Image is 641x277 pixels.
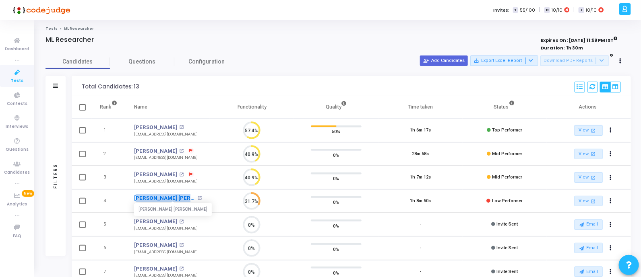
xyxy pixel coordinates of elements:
span: | [573,6,575,14]
a: View [575,196,603,207]
div: - [420,221,421,228]
nav: breadcrumb [45,26,631,31]
span: Questions [110,57,174,66]
mat-icon: save_alt [474,58,479,64]
a: [PERSON_NAME] [134,147,177,155]
mat-icon: person_add_alt [423,58,429,64]
span: Top Performer [492,127,522,133]
span: 55/100 [520,7,535,14]
a: [PERSON_NAME] [134,217,177,226]
mat-icon: open_in_new [590,198,597,205]
th: Status [463,96,547,119]
th: Rank [92,96,126,119]
div: 1h 8m 50s [410,198,431,205]
a: [PERSON_NAME] [PERSON_NAME] [134,194,195,202]
span: Mid Performer [492,151,522,156]
th: Actions [547,96,631,119]
span: Candidates [4,169,30,176]
div: [EMAIL_ADDRESS][DOMAIN_NAME] [134,179,198,185]
span: Contests [7,101,27,107]
div: 28m 58s [412,151,429,158]
div: - [420,245,421,252]
button: Actions [605,172,616,183]
a: [PERSON_NAME] [134,123,177,131]
div: [EMAIL_ADDRESS][DOMAIN_NAME] [134,249,198,255]
button: Actions [605,243,616,254]
td: 5 [92,213,126,236]
div: Name [134,103,147,111]
span: ML Researcher [64,26,94,31]
th: Functionality [210,96,294,119]
strong: Expires On : [DATE] 11:59 PM IST [541,35,618,44]
button: Add Candidates [420,55,468,66]
span: 0% [333,198,339,206]
span: Configuration [188,57,225,66]
button: Actions [605,125,616,136]
mat-icon: open_in_new [590,150,597,157]
div: 1h 6m 17s [410,127,431,134]
div: [EMAIL_ADDRESS][DOMAIN_NAME] [134,131,198,137]
span: 0% [333,269,339,277]
td: 4 [92,189,126,213]
button: Export Excel Report [470,55,538,66]
span: | [539,6,540,14]
span: Candidates [45,57,110,66]
button: Actions [605,195,616,207]
strong: Duration : 1h 30m [541,45,583,51]
span: Low Performer [492,198,523,203]
div: Time taken [408,103,433,111]
mat-icon: open_in_new [180,220,184,224]
button: Email [575,243,603,253]
span: I [579,7,584,13]
span: 10/10 [586,7,597,14]
span: 0% [333,174,339,183]
span: Invite Sent [496,269,518,274]
mat-icon: open_in_new [180,243,184,247]
span: 0% [333,245,339,253]
td: 1 [92,119,126,142]
span: Invite Sent [496,222,518,227]
span: Tests [11,78,23,84]
span: 10/10 [552,7,562,14]
a: [PERSON_NAME] [134,241,177,249]
td: 2 [92,142,126,166]
a: Tests [45,26,58,31]
mat-icon: open_in_new [180,149,184,153]
div: Total Candidates: 13 [82,84,139,90]
span: T [513,7,518,13]
a: [PERSON_NAME] [134,170,177,179]
div: [PERSON_NAME] [PERSON_NAME] [134,203,212,216]
mat-icon: open_in_new [180,267,184,271]
mat-icon: open_in_new [197,196,202,200]
td: 6 [92,236,126,260]
div: Filters [52,132,59,220]
div: [EMAIL_ADDRESS][DOMAIN_NAME] [134,226,198,232]
div: [EMAIL_ADDRESS][DOMAIN_NAME] [134,155,198,161]
span: Invite Sent [496,245,518,250]
label: Invites: [494,7,510,14]
a: View [575,125,603,136]
mat-icon: open_in_new [180,125,184,129]
span: 0% [333,151,339,159]
th: Quality [294,96,378,119]
span: Interviews [6,123,29,130]
span: FAQ [13,233,21,240]
span: C [544,7,550,13]
button: Email [575,267,603,277]
span: Questions [6,146,29,153]
div: View Options [600,82,621,92]
a: View [575,172,603,183]
mat-icon: open_in_new [590,174,597,181]
button: Actions [605,148,616,160]
span: 50% [332,127,341,135]
span: 0% [333,222,339,230]
button: Actions [605,219,616,230]
div: [EMAIL_ADDRESS][DOMAIN_NAME] [134,202,202,208]
h4: ML Researcher [45,36,94,44]
span: Mid Performer [492,174,522,180]
a: View [575,149,603,160]
td: 3 [92,166,126,189]
span: New [22,190,34,197]
span: Analytics [7,201,27,208]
